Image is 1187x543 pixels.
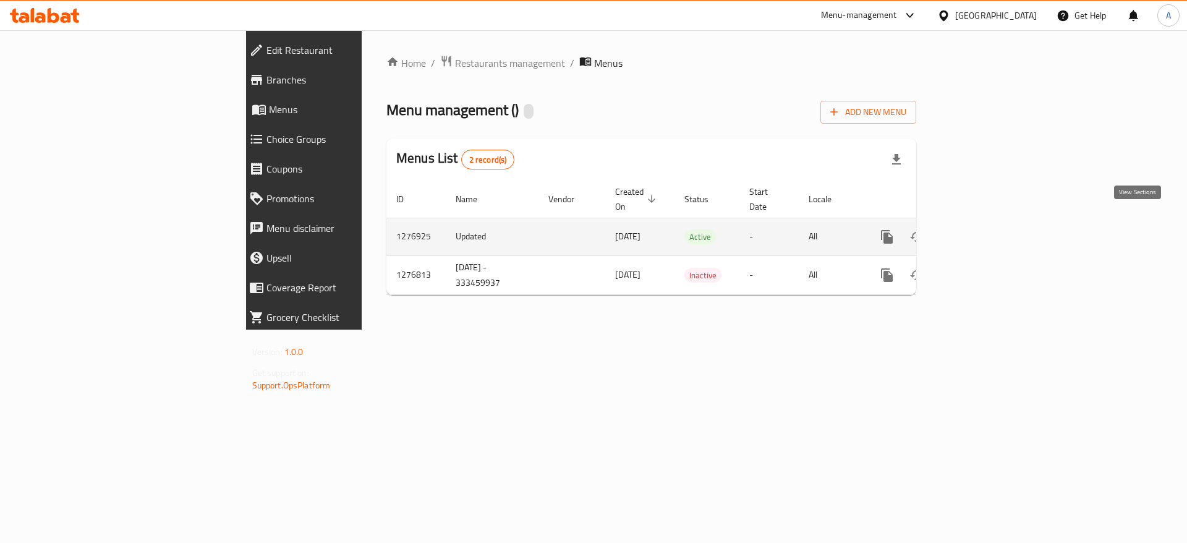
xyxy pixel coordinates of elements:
[461,150,515,169] div: Total records count
[902,260,932,290] button: Change Status
[239,213,445,243] a: Menu disclaimer
[266,191,435,206] span: Promotions
[872,222,902,252] button: more
[462,154,514,166] span: 2 record(s)
[269,102,435,117] span: Menus
[684,192,725,207] span: Status
[446,255,538,294] td: [DATE] - 333459937
[456,192,493,207] span: Name
[396,149,514,169] h2: Menus List
[902,222,932,252] button: Change Status
[548,192,590,207] span: Vendor
[615,184,660,214] span: Created On
[239,124,445,154] a: Choice Groups
[239,154,445,184] a: Coupons
[239,35,445,65] a: Edit Restaurant
[799,218,862,255] td: All
[239,273,445,302] a: Coverage Report
[872,260,902,290] button: more
[284,344,304,360] span: 1.0.0
[266,280,435,295] span: Coverage Report
[239,65,445,95] a: Branches
[252,365,309,381] span: Get support on:
[615,228,640,244] span: [DATE]
[684,268,721,283] span: Inactive
[386,96,519,124] span: Menu management ( )
[266,250,435,265] span: Upsell
[821,8,897,23] div: Menu-management
[570,56,574,71] li: /
[820,101,916,124] button: Add New Menu
[252,377,331,393] a: Support.OpsPlatform
[396,192,420,207] span: ID
[239,95,445,124] a: Menus
[266,43,435,58] span: Edit Restaurant
[266,161,435,176] span: Coupons
[615,267,640,283] span: [DATE]
[239,302,445,332] a: Grocery Checklist
[799,255,862,294] td: All
[1166,9,1171,22] span: A
[684,229,716,244] div: Active
[684,230,716,244] span: Active
[739,255,799,294] td: -
[266,132,435,147] span: Choice Groups
[266,72,435,87] span: Branches
[266,221,435,236] span: Menu disclaimer
[862,181,1001,218] th: Actions
[239,184,445,213] a: Promotions
[830,105,906,120] span: Add New Menu
[739,218,799,255] td: -
[252,344,283,360] span: Version:
[882,145,911,174] div: Export file
[809,192,848,207] span: Locale
[386,55,916,71] nav: breadcrumb
[455,56,565,71] span: Restaurants management
[440,55,565,71] a: Restaurants management
[266,310,435,325] span: Grocery Checklist
[749,184,784,214] span: Start Date
[386,181,1001,295] table: enhanced table
[955,9,1037,22] div: [GEOGRAPHIC_DATA]
[239,243,445,273] a: Upsell
[594,56,623,71] span: Menus
[446,218,538,255] td: Updated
